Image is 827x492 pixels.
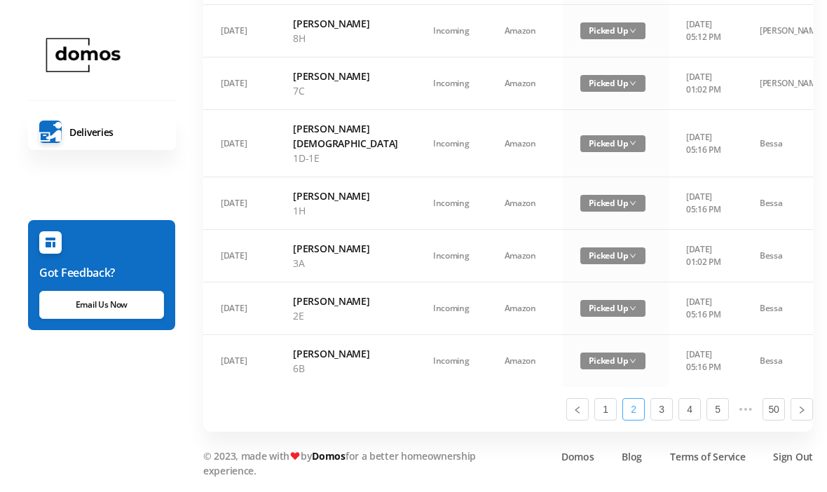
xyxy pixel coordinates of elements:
[629,200,636,207] i: icon: down
[629,139,636,146] i: icon: down
[293,346,398,361] h6: [PERSON_NAME]
[791,398,813,421] li: Next Page
[487,110,563,177] td: Amazon
[669,110,742,177] td: [DATE] 05:16 PM
[293,83,398,98] p: 7C
[629,305,636,312] i: icon: down
[580,75,645,92] span: Picked Up
[39,291,164,319] a: Email Us Now
[594,398,617,421] li: 1
[566,398,589,421] li: Previous Page
[670,449,745,464] a: Terms of Service
[293,308,398,323] p: 2E
[678,398,701,421] li: 4
[203,230,275,282] td: [DATE]
[487,57,563,110] td: Amazon
[487,282,563,335] td: Amazon
[622,398,645,421] li: 2
[734,398,757,421] span: •••
[203,57,275,110] td: [DATE]
[623,399,644,420] a: 2
[629,252,636,259] i: icon: down
[580,300,645,317] span: Picked Up
[763,399,784,420] a: 50
[573,406,582,414] i: icon: left
[487,335,563,387] td: Amazon
[669,177,742,230] td: [DATE] 05:16 PM
[669,282,742,335] td: [DATE] 05:16 PM
[798,406,806,414] i: icon: right
[203,5,275,57] td: [DATE]
[773,449,813,464] a: Sign Out
[416,335,487,387] td: Incoming
[416,57,487,110] td: Incoming
[580,135,645,152] span: Picked Up
[416,230,487,282] td: Incoming
[293,241,398,256] h6: [PERSON_NAME]
[203,110,275,177] td: [DATE]
[203,177,275,230] td: [DATE]
[629,357,636,364] i: icon: down
[293,31,398,46] p: 8H
[487,230,563,282] td: Amazon
[293,151,398,165] p: 1D-1E
[28,114,176,150] a: Deliveries
[293,16,398,31] h6: [PERSON_NAME]
[706,398,729,421] li: 5
[669,230,742,282] td: [DATE] 01:02 PM
[39,264,164,281] h6: Got Feedback?
[416,282,487,335] td: Incoming
[734,398,757,421] li: Next 5 Pages
[629,27,636,34] i: icon: down
[293,361,398,376] p: 6B
[650,398,673,421] li: 3
[580,195,645,212] span: Picked Up
[416,177,487,230] td: Incoming
[561,449,594,464] a: Domos
[580,247,645,264] span: Picked Up
[203,449,515,478] p: © 2023, made with by for a better homeownership experience.
[669,5,742,57] td: [DATE] 05:12 PM
[312,449,346,463] a: Domos
[416,5,487,57] td: Incoming
[293,203,398,218] p: 1H
[293,294,398,308] h6: [PERSON_NAME]
[669,335,742,387] td: [DATE] 05:16 PM
[580,353,645,369] span: Picked Up
[580,22,645,39] span: Picked Up
[203,282,275,335] td: [DATE]
[203,335,275,387] td: [DATE]
[669,57,742,110] td: [DATE] 01:02 PM
[416,110,487,177] td: Incoming
[707,399,728,420] a: 5
[651,399,672,420] a: 3
[595,399,616,420] a: 1
[487,177,563,230] td: Amazon
[679,399,700,420] a: 4
[487,5,563,57] td: Amazon
[763,398,785,421] li: 50
[622,449,642,464] a: Blog
[293,256,398,271] p: 3A
[629,80,636,87] i: icon: down
[293,121,398,151] h6: [PERSON_NAME][DEMOGRAPHIC_DATA]
[293,189,398,203] h6: [PERSON_NAME]
[293,69,398,83] h6: [PERSON_NAME]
